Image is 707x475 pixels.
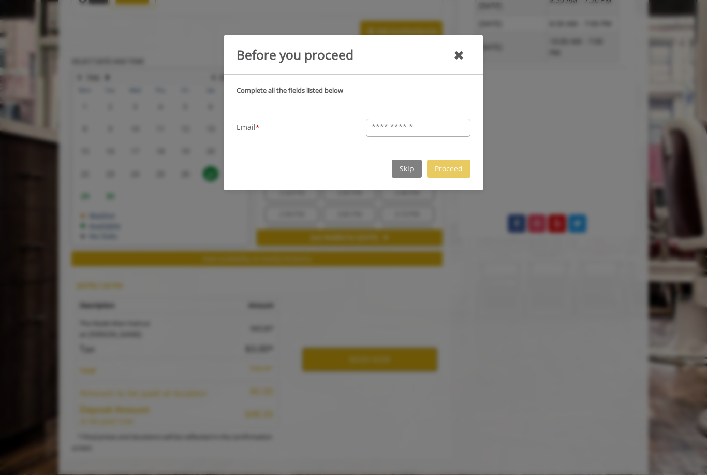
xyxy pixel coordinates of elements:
[237,85,343,95] b: Complete all the fields listed below
[237,45,353,65] div: Before you proceed
[427,160,470,178] button: Proceed
[392,160,422,178] button: Skip
[237,122,256,133] span: Email
[453,45,464,65] div: close mandatory details dialog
